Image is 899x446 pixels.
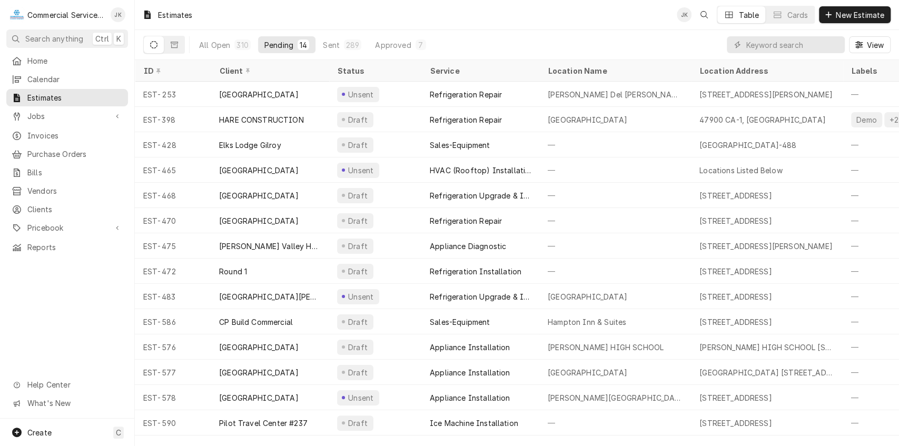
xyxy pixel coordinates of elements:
span: Purchase Orders [27,148,123,160]
div: [GEOGRAPHIC_DATA] [548,114,627,125]
div: Approved [375,39,411,51]
div: EST-470 [135,208,211,233]
div: Draft [347,342,369,353]
span: Search anything [25,33,83,44]
div: Draft [347,316,369,328]
a: Vendors [6,182,128,200]
div: Draft [347,418,369,429]
div: [GEOGRAPHIC_DATA]-488 [699,140,796,151]
div: [STREET_ADDRESS][PERSON_NAME] [699,241,833,252]
div: JK [677,7,691,22]
div: HVAC (Rooftop) Installation [430,165,531,176]
div: John Key's Avatar [111,7,125,22]
div: Pending [264,39,293,51]
div: 7 [418,39,424,51]
a: Go to What's New [6,394,128,412]
div: Sent [323,39,340,51]
div: Commercial Service Co.'s Avatar [9,7,24,22]
div: [GEOGRAPHIC_DATA] [219,89,299,100]
span: What's New [27,398,122,409]
button: View [849,36,891,53]
div: EST-398 [135,107,211,132]
div: Status [337,65,411,76]
div: EST-577 [135,360,211,385]
div: 289 [346,39,359,51]
span: Reports [27,242,123,253]
div: [GEOGRAPHIC_DATA] [219,190,299,201]
div: Commercial Service Co. [27,9,105,21]
span: Bills [27,167,123,178]
span: K [116,33,121,44]
div: EST-576 [135,334,211,360]
button: Open search [696,6,713,23]
span: Invoices [27,130,123,141]
div: Appliance Installation [430,392,510,403]
div: Refrigeration Upgrade & Installation [430,291,531,302]
div: — [539,259,691,284]
div: EST-465 [135,157,211,183]
div: Draft [347,266,369,277]
div: [GEOGRAPHIC_DATA] [219,367,299,378]
div: Refrigeration Repair [430,215,502,226]
div: EST-578 [135,385,211,410]
div: [STREET_ADDRESS] [699,190,772,201]
div: Refrigeration Repair [430,89,502,100]
div: [STREET_ADDRESS] [699,215,772,226]
div: [GEOGRAPHIC_DATA] [219,342,299,353]
div: Refrigeration Installation [430,266,521,277]
div: [GEOGRAPHIC_DATA] [219,215,299,226]
div: [GEOGRAPHIC_DATA] [548,291,627,302]
div: ID [143,65,200,76]
a: Go to Jobs [6,107,128,125]
span: Home [27,55,123,66]
div: [STREET_ADDRESS] [699,392,772,403]
span: Ctrl [95,33,109,44]
div: [STREET_ADDRESS] [699,418,772,429]
div: [STREET_ADDRESS] [699,316,772,328]
div: — [539,183,691,208]
div: [GEOGRAPHIC_DATA] [STREET_ADDRESS] [699,367,834,378]
input: Keyword search [746,36,839,53]
div: [GEOGRAPHIC_DATA][PERSON_NAME] [219,291,320,302]
div: HARE CONSTRUCTION [219,114,304,125]
div: Location Address [699,65,832,76]
a: Go to Pricebook [6,219,128,236]
div: 47900 CA-1, [GEOGRAPHIC_DATA] [699,114,826,125]
span: Vendors [27,185,123,196]
a: Clients [6,201,128,218]
div: — [539,132,691,157]
span: Calendar [27,74,123,85]
div: [GEOGRAPHIC_DATA] [548,367,627,378]
div: Refrigeration Upgrade & Installation [430,190,531,201]
a: Estimates [6,89,128,106]
a: Bills [6,164,128,181]
div: EST-590 [135,410,211,435]
div: Sales-Equipment [430,140,490,151]
span: Clients [27,204,123,215]
div: Client [219,65,318,76]
div: Elks Lodge Gilroy [219,140,281,151]
div: Service [430,65,529,76]
div: CP Build Commercial [219,316,293,328]
div: Appliance Installation [430,342,510,353]
div: 14 [300,39,307,51]
div: C [9,7,24,22]
span: Jobs [27,111,107,122]
div: Demo [855,114,878,125]
span: Pricebook [27,222,107,233]
div: Unsent [347,89,375,100]
span: Create [27,428,52,437]
div: EST-483 [135,284,211,309]
div: John Key's Avatar [677,7,691,22]
div: Unsent [347,392,375,403]
div: Locations Listed Below [699,165,783,176]
div: EST-253 [135,82,211,107]
div: [PERSON_NAME] Valley Health [219,241,320,252]
span: New Estimate [834,9,886,21]
div: — [539,410,691,435]
button: New Estimate [819,6,891,23]
div: All Open [199,39,230,51]
div: [PERSON_NAME] Del [PERSON_NAME] [548,89,683,100]
div: — [539,208,691,233]
div: JK [111,7,125,22]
